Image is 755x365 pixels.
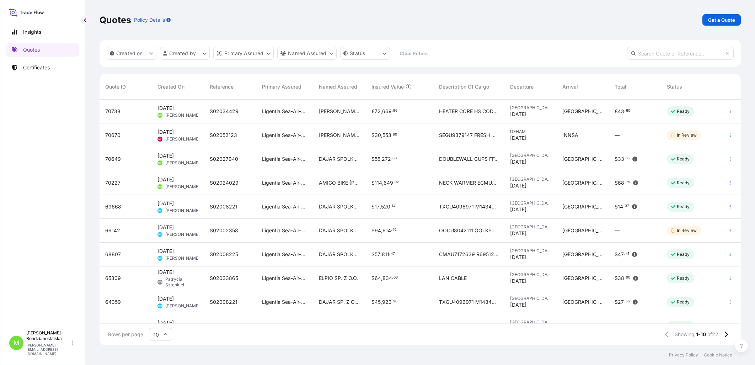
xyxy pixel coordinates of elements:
[382,109,392,114] span: 669
[677,180,690,186] p: Ready
[708,16,735,23] p: Get a Quote
[319,298,360,306] span: DAJAR SP. Z O.O.
[696,331,706,338] span: 1-10
[510,230,526,237] span: [DATE]
[393,276,398,279] span: 06
[562,108,603,115] span: [GEOGRAPHIC_DATA]
[393,300,397,303] span: 90
[165,184,200,190] span: [PERSON_NAME]
[510,111,526,118] span: [DATE]
[210,108,239,115] span: S02034429
[618,157,624,162] span: 33
[562,275,603,282] span: [GEOGRAPHIC_DATA]
[157,200,174,207] span: [DATE]
[677,228,697,233] p: In Review
[157,105,174,112] span: [DATE]
[392,229,397,231] span: 92
[381,276,382,281] span: ,
[319,179,360,186] span: AMIGO BIKE [PERSON_NAME]
[165,276,198,288] span: Patrycja Sztenkiel
[439,83,489,90] span: Description Of Cargo
[510,83,534,90] span: Departure
[510,158,526,165] span: [DATE]
[371,157,375,162] span: $
[510,277,526,285] span: [DATE]
[392,300,393,303] span: .
[510,105,551,111] span: [GEOGRAPHIC_DATA]
[625,205,629,207] span: 37
[210,132,237,139] span: S02052123
[350,50,365,57] p: Status
[158,302,162,310] span: MK
[157,128,174,136] span: [DATE]
[380,323,381,328] span: ,
[562,155,603,163] span: [GEOGRAPHIC_DATA]
[107,47,156,60] button: createdOn Filter options
[391,157,392,160] span: .
[158,279,162,286] span: PS
[625,181,626,184] span: .
[319,251,360,258] span: DAJAR SPOLKA Z O.O.
[165,208,200,213] span: [PERSON_NAME]
[702,14,741,26] a: Get a Quote
[165,303,200,309] span: [PERSON_NAME]
[319,108,360,115] span: [PERSON_NAME] MANUFACTURING POLAND SP.Z O.O.
[105,83,126,90] span: Quote ID
[380,252,382,257] span: ,
[158,183,162,190] span: MB
[615,132,620,139] span: —
[319,203,360,210] span: DAJAR SPOLKA Z O.O.
[105,251,121,258] span: 68807
[157,248,174,255] span: [DATE]
[288,50,326,57] p: Named Assured
[380,204,381,209] span: ,
[704,352,732,358] p: Cookie Notice
[384,180,393,185] span: 649
[375,157,380,162] span: 55
[262,275,307,282] span: Ligentia Sea-Air-Rail Sp. z o.o.
[615,252,618,257] span: $
[624,253,625,255] span: .
[510,200,551,206] span: [GEOGRAPHIC_DATA]
[371,180,375,185] span: $
[157,152,174,159] span: [DATE]
[375,228,381,233] span: 94
[371,133,375,138] span: $
[439,227,499,234] span: OOCU8042111 OOLKPH0345 40HC 18000.00 KG 65.64 M3 3000 CTN || GLASS CONTAINER OOCU8892476 OOLKPJ95...
[510,224,551,230] span: [GEOGRAPHIC_DATA]
[157,83,184,90] span: Created On
[393,181,394,184] span: .
[669,352,698,358] p: Privacy Policy
[262,322,307,329] span: Ligentia Sea-Air-Rail Sp. z o.o.
[105,322,121,329] span: 64056
[510,319,551,325] span: [GEOGRAPHIC_DATA]
[615,180,618,185] span: $
[157,269,174,276] span: [DATE]
[157,224,174,231] span: [DATE]
[623,205,625,207] span: .
[6,43,79,57] a: Quotes
[510,206,526,213] span: [DATE]
[707,331,718,338] span: of 22
[6,60,79,75] a: Certificates
[667,83,682,90] span: Status
[371,83,404,90] span: Insured Value
[262,227,307,234] span: Ligentia Sea-Air-Rail Sp. z o.o.
[562,179,603,186] span: [GEOGRAPHIC_DATA]
[371,323,375,328] span: $
[615,109,618,114] span: €
[262,251,307,258] span: Ligentia Sea-Air-Rail Sp. z o.o.
[375,323,380,328] span: 81
[510,296,551,301] span: [GEOGRAPHIC_DATA]
[562,251,603,258] span: [GEOGRAPHIC_DATA]
[626,300,630,303] span: 55
[14,339,19,347] span: M
[439,275,467,282] span: LAN CABLE
[618,276,624,281] span: 38
[677,109,690,114] p: Ready
[105,227,120,234] span: 69142
[210,227,238,234] span: S02002358
[677,252,690,257] p: Ready
[615,227,620,234] span: —
[165,232,200,237] span: [PERSON_NAME]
